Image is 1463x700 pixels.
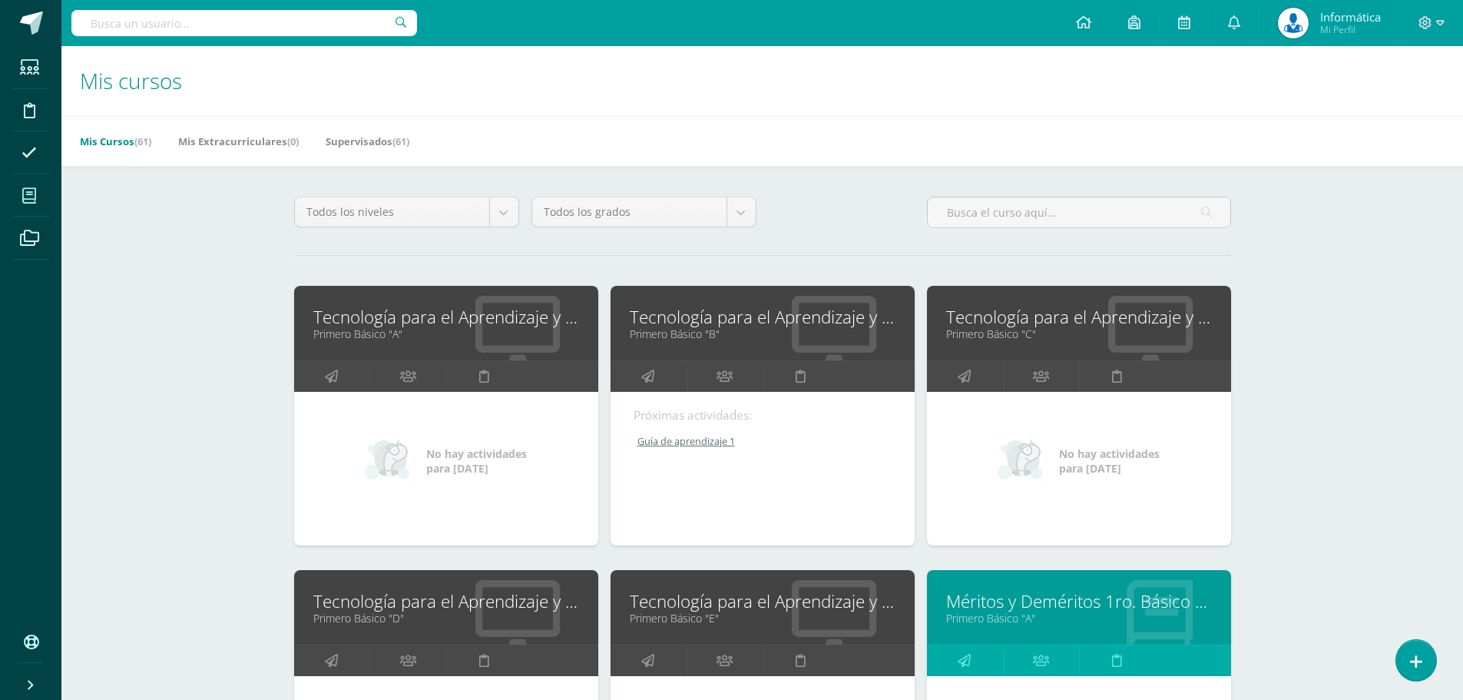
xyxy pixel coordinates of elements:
[630,327,895,341] a: Primero Básico "B"
[630,305,895,329] a: Tecnología para el Aprendizaje y la Comunicación (Informática)
[313,611,579,625] a: Primero Básico "D"
[306,197,478,227] span: Todos los niveles
[1320,9,1381,25] span: Informática
[1059,446,1160,476] span: No hay actividades para [DATE]
[630,611,895,625] a: Primero Básico "E"
[71,10,417,36] input: Busca un usuario...
[287,134,299,148] span: (0)
[326,129,409,154] a: Supervisados(61)
[946,611,1212,625] a: Primero Básico "A"
[946,589,1212,613] a: Méritos y Deméritos 1ro. Básico "A"
[313,305,579,329] a: Tecnología para el Aprendizaje y la Comunicación (Informática)
[426,446,527,476] span: No hay actividades para [DATE]
[80,129,151,154] a: Mis Cursos(61)
[630,589,895,613] a: Tecnología para el Aprendizaje y la Comunicación (Informática)
[80,66,182,95] span: Mis cursos
[946,327,1212,341] a: Primero Básico "C"
[1320,23,1381,36] span: Mi Perfil
[634,407,892,423] div: Próximas actividades:
[365,438,415,484] img: no_activities_small.png
[946,305,1212,329] a: Tecnología para el Aprendizaje y la Comunicación (Informática)
[1278,8,1309,38] img: da59f6ea21f93948affb263ca1346426.png
[178,129,299,154] a: Mis Extracurriculares(0)
[544,197,715,227] span: Todos los grados
[295,197,518,227] a: Todos los niveles
[998,438,1048,484] img: no_activities_small.png
[313,327,579,341] a: Primero Básico "A"
[634,435,893,448] a: Guía de aprendizaje 1
[928,197,1230,227] input: Busca el curso aquí...
[392,134,409,148] span: (61)
[134,134,151,148] span: (61)
[532,197,756,227] a: Todos los grados
[313,589,579,613] a: Tecnología para el Aprendizaje y la Comunicación (Informática)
